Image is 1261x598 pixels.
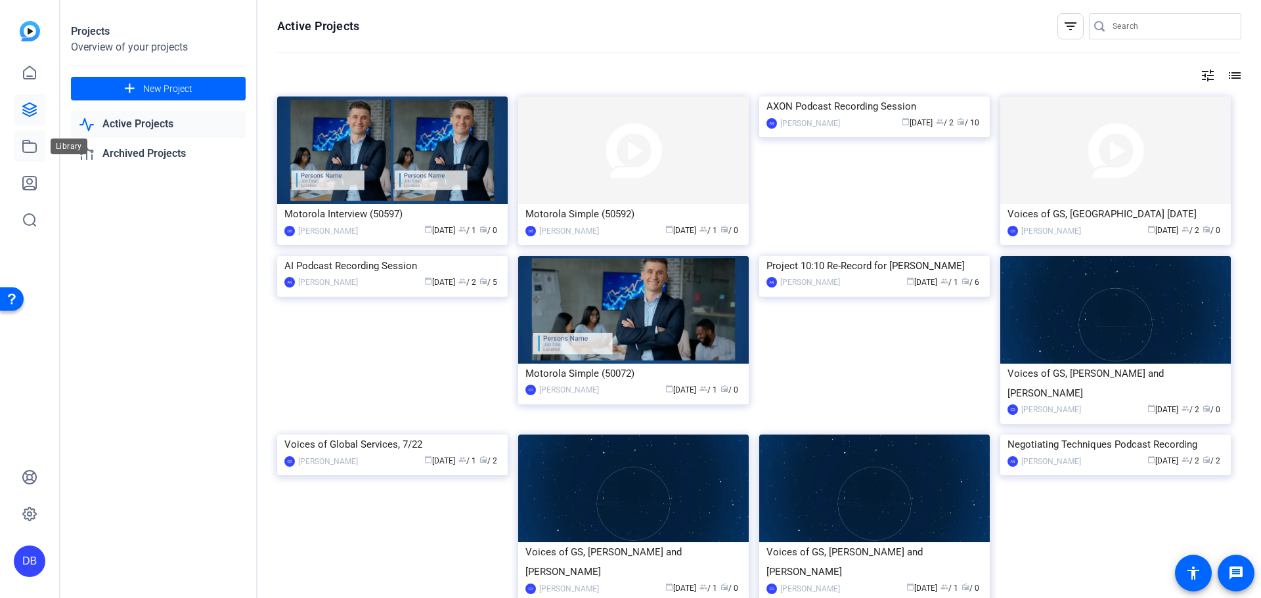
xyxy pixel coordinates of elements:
[71,111,246,138] a: Active Projects
[906,278,937,287] span: [DATE]
[479,277,487,285] span: radio
[902,117,910,125] span: calendar_today
[720,584,738,593] span: / 0
[1203,226,1220,235] span: / 0
[298,276,358,289] div: [PERSON_NAME]
[902,118,933,127] span: [DATE]
[1147,405,1178,414] span: [DATE]
[940,278,958,287] span: / 1
[780,582,840,595] div: [PERSON_NAME]
[479,456,487,463] span: radio
[525,226,536,236] div: DB
[424,456,455,465] span: [DATE]
[957,118,979,127] span: / 10
[539,224,599,238] div: [PERSON_NAME]
[14,545,45,577] div: DB
[1203,456,1220,465] span: / 2
[940,584,958,593] span: / 1
[20,21,40,41] img: blue-gradient.svg
[766,542,983,582] div: Voices of GS, [PERSON_NAME] and [PERSON_NAME]
[284,456,295,467] div: CD
[122,81,138,97] mat-icon: add
[424,278,455,287] span: [DATE]
[1007,226,1018,236] div: CD
[284,226,295,236] div: DB
[936,118,954,127] span: / 2
[906,277,914,285] span: calendar_today
[479,278,497,287] span: / 5
[1203,225,1210,233] span: radio
[1147,225,1155,233] span: calendar_today
[1182,456,1199,465] span: / 2
[665,226,696,235] span: [DATE]
[665,385,673,393] span: calendar_today
[51,139,87,154] div: Library
[1226,68,1241,83] mat-icon: list
[1185,565,1201,581] mat-icon: accessibility
[720,225,728,233] span: radio
[458,277,466,285] span: group
[665,583,673,591] span: calendar_today
[479,226,497,235] span: / 0
[424,277,432,285] span: calendar_today
[1200,68,1216,83] mat-icon: tune
[1228,565,1244,581] mat-icon: message
[720,226,738,235] span: / 0
[720,385,728,393] span: radio
[1203,456,1210,463] span: radio
[71,39,246,55] div: Overview of your projects
[699,226,717,235] span: / 1
[780,276,840,289] div: [PERSON_NAME]
[1182,225,1189,233] span: group
[962,277,969,285] span: radio
[284,435,500,454] div: Voices of Global Services, 7/22
[962,584,979,593] span: / 0
[1113,18,1231,34] input: Search
[766,96,983,116] div: AXON Podcast Recording Session
[479,225,487,233] span: radio
[1007,404,1018,415] div: CD
[284,277,295,288] div: AN
[940,583,948,591] span: group
[1063,18,1078,34] mat-icon: filter_list
[539,582,599,595] div: [PERSON_NAME]
[458,456,476,465] span: / 1
[665,385,696,395] span: [DATE]
[284,256,500,276] div: AI Podcast Recording Session
[699,584,717,593] span: / 1
[766,256,983,276] div: Project 10:10 Re-Record for [PERSON_NAME]
[1021,403,1081,416] div: [PERSON_NAME]
[699,385,707,393] span: group
[1203,404,1210,412] span: radio
[699,385,717,395] span: / 1
[458,226,476,235] span: / 1
[1021,224,1081,238] div: [PERSON_NAME]
[458,278,476,287] span: / 2
[284,204,500,224] div: Motorola Interview (50597)
[1182,456,1189,463] span: group
[539,383,599,396] div: [PERSON_NAME]
[1147,456,1155,463] span: calendar_today
[1007,204,1224,224] div: Voices of GS, [GEOGRAPHIC_DATA] [DATE]
[1021,455,1081,468] div: [PERSON_NAME]
[1007,456,1018,467] div: AN
[665,584,696,593] span: [DATE]
[424,456,432,463] span: calendar_today
[1182,405,1199,414] span: / 2
[766,277,777,288] div: AN
[525,204,741,224] div: Motorola Simple (50592)
[71,140,246,167] a: Archived Projects
[525,364,741,383] div: Motorola Simple (50072)
[720,385,738,395] span: / 0
[424,225,432,233] span: calendar_today
[525,584,536,594] div: CD
[780,117,840,130] div: [PERSON_NAME]
[424,226,455,235] span: [DATE]
[699,583,707,591] span: group
[479,456,497,465] span: / 2
[906,584,937,593] span: [DATE]
[936,117,944,125] span: group
[1147,226,1178,235] span: [DATE]
[962,278,979,287] span: / 6
[525,542,741,582] div: Voices of GS, [PERSON_NAME] and [PERSON_NAME]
